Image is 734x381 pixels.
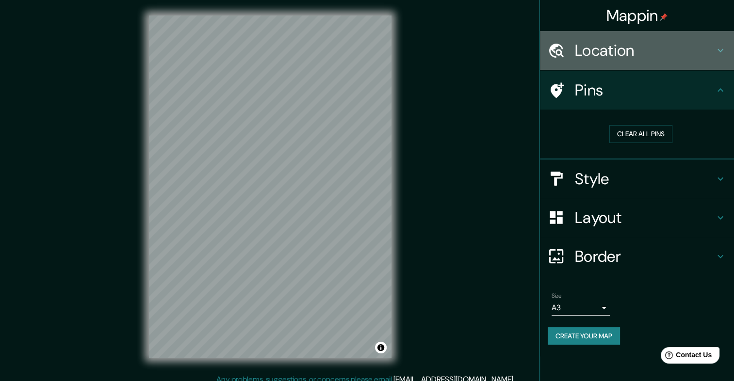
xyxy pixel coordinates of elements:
div: Border [540,237,734,276]
canvas: Map [149,16,391,358]
button: Clear all pins [609,125,672,143]
button: Create your map [548,327,620,345]
div: Pins [540,71,734,110]
h4: Layout [575,208,715,227]
div: Style [540,159,734,198]
img: pin-icon.png [660,13,668,21]
h4: Location [575,41,715,60]
button: Toggle attribution [375,342,387,353]
h4: Style [575,169,715,189]
div: Location [540,31,734,70]
iframe: Help widget launcher [648,343,723,370]
label: Size [552,291,562,300]
h4: Pins [575,80,715,100]
h4: Mappin [606,6,668,25]
div: Layout [540,198,734,237]
div: A3 [552,300,610,316]
h4: Border [575,247,715,266]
